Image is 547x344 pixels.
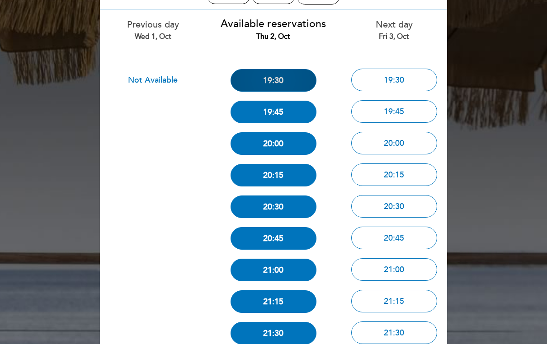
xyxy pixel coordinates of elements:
[231,164,316,186] button: 20:15
[351,227,437,249] button: 20:45
[351,195,437,218] button: 20:30
[351,100,437,123] button: 19:45
[351,132,437,154] button: 20:00
[351,258,437,281] button: 21:00
[231,101,316,123] button: 19:45
[340,32,448,42] div: Fri 3, Oct
[351,290,437,312] button: 21:15
[231,259,316,281] button: 21:00
[99,19,207,42] div: Previous day
[99,32,207,42] div: Wed 1, Oct
[231,195,316,218] button: 20:30
[351,69,437,91] button: 19:30
[351,163,437,186] button: 20:15
[231,290,316,313] button: 21:15
[220,32,327,42] div: Thu 2, Oct
[231,227,316,250] button: 20:45
[340,19,448,42] div: Next day
[231,69,316,92] button: 19:30
[220,17,327,42] div: Available reservations
[231,132,316,155] button: 20:00
[351,321,437,344] button: 21:30
[110,69,196,91] button: Not Available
